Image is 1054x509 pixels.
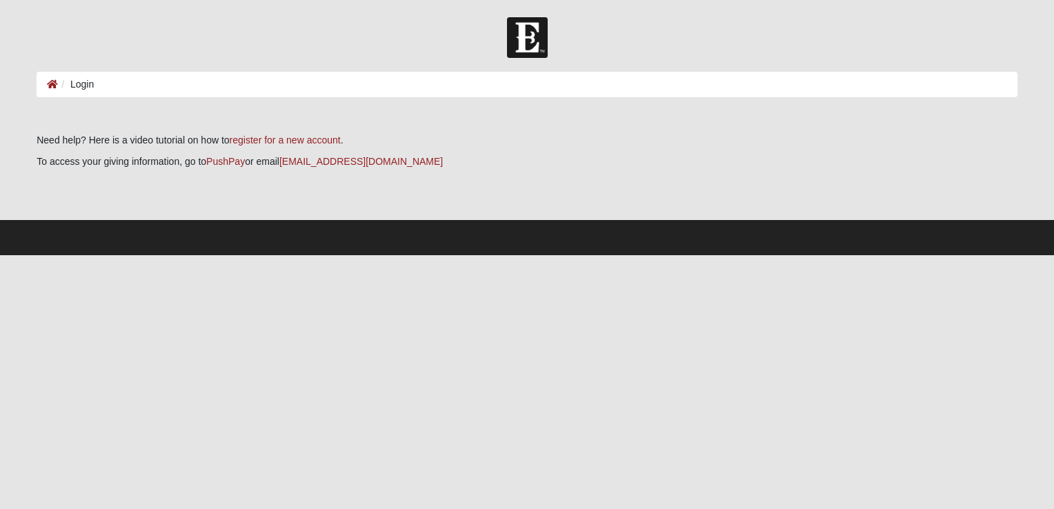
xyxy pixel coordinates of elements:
[230,134,341,146] a: register for a new account
[206,156,245,167] a: PushPay
[58,77,94,92] li: Login
[37,133,1017,148] p: Need help? Here is a video tutorial on how to .
[37,154,1017,169] p: To access your giving information, go to or email
[507,17,548,58] img: Church of Eleven22 Logo
[279,156,443,167] a: [EMAIL_ADDRESS][DOMAIN_NAME]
